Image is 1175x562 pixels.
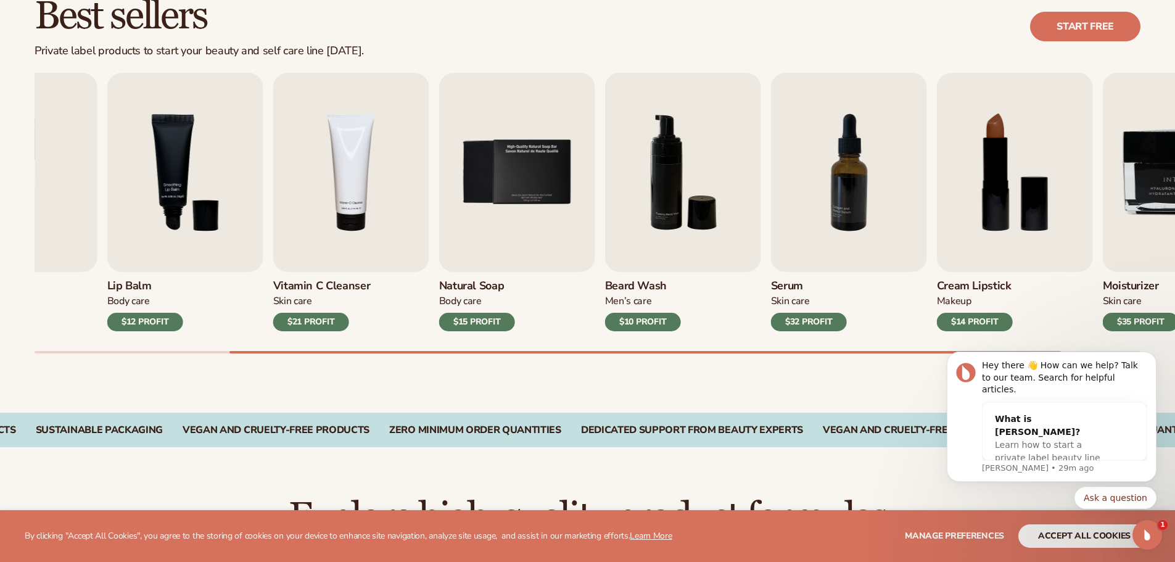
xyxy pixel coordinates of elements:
h3: Lip Balm [107,279,183,293]
a: 7 / 9 [771,73,927,331]
a: 8 / 9 [937,73,1093,331]
div: $12 PROFIT [107,313,183,331]
div: Vegan and Cruelty-Free Products [823,424,1010,436]
h2: Explore high-quality product formulas [35,497,1140,538]
a: Start free [1030,12,1140,41]
span: 1 [1158,520,1168,530]
h3: Serum [771,279,847,293]
a: 6 / 9 [605,73,761,331]
div: Makeup [937,295,1013,308]
a: Learn More [630,530,672,542]
h3: Cream Lipstick [937,279,1013,293]
div: Private label products to start your beauty and self care line [DATE]. [35,44,364,58]
div: $15 PROFIT [439,313,515,331]
div: ZERO MINIMUM ORDER QUANTITIES [389,424,561,436]
a: 4 / 9 [273,73,429,331]
a: 5 / 9 [439,73,595,331]
h3: Natural Soap [439,279,515,293]
a: 3 / 9 [107,73,263,331]
div: $10 PROFIT [605,313,681,331]
div: SUSTAINABLE PACKAGING [36,424,163,436]
button: accept all cookies [1018,524,1150,548]
h3: Vitamin C Cleanser [273,279,371,293]
div: Body Care [439,295,515,308]
div: $21 PROFIT [273,313,349,331]
div: Body Care [107,295,183,308]
iframe: Intercom notifications message [928,323,1175,529]
button: Manage preferences [905,524,1004,548]
div: VEGAN AND CRUELTY-FREE PRODUCTS [183,424,369,436]
div: $14 PROFIT [937,313,1013,331]
span: Manage preferences [905,530,1004,542]
div: $32 PROFIT [771,313,847,331]
div: Men’s Care [605,295,681,308]
h3: Beard Wash [605,279,681,293]
div: Skin Care [273,295,371,308]
iframe: Intercom live chat [1132,520,1162,550]
p: By clicking "Accept All Cookies", you agree to the storing of cookies on your device to enhance s... [25,531,672,542]
div: Skin Care [771,295,847,308]
div: DEDICATED SUPPORT FROM BEAUTY EXPERTS [581,424,803,436]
